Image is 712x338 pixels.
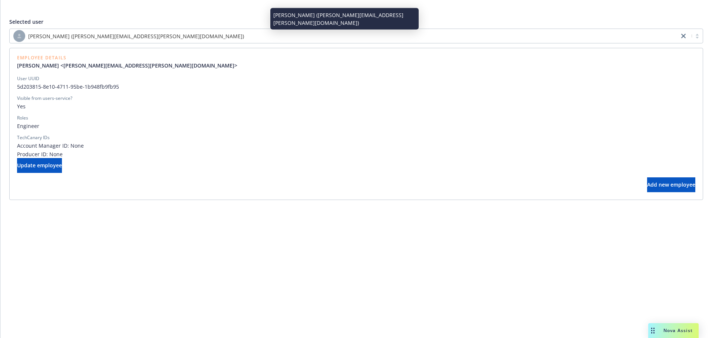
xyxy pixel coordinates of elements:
button: Add new employee [647,177,695,192]
button: Nova Assist [648,323,699,338]
div: Roles [17,115,28,121]
span: Nova Assist [663,327,693,334]
div: User UUID [17,75,39,82]
span: 5d203815-8e10-4711-95be-1b948fb9fb95 [17,83,695,91]
span: Producer ID: None [17,150,695,158]
span: Account Manager ID: None [17,142,695,150]
div: Visible from users-service? [17,95,72,102]
span: Add new employee [647,181,695,188]
span: Update employee [17,162,62,169]
button: Update employee [17,158,62,173]
span: [PERSON_NAME] ([PERSON_NAME][EMAIL_ADDRESS][PERSON_NAME][DOMAIN_NAME]) [13,30,675,42]
span: Engineer [17,122,695,130]
div: TechCanary IDs [17,134,50,141]
span: Employee Details [17,56,243,60]
a: close [679,32,688,40]
div: Drag to move [648,323,657,338]
a: [PERSON_NAME] <[PERSON_NAME][EMAIL_ADDRESS][PERSON_NAME][DOMAIN_NAME]> [17,62,243,69]
span: [PERSON_NAME] ([PERSON_NAME][EMAIL_ADDRESS][PERSON_NAME][DOMAIN_NAME]) [28,32,244,40]
span: Yes [17,102,695,110]
span: Selected user [9,18,43,25]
